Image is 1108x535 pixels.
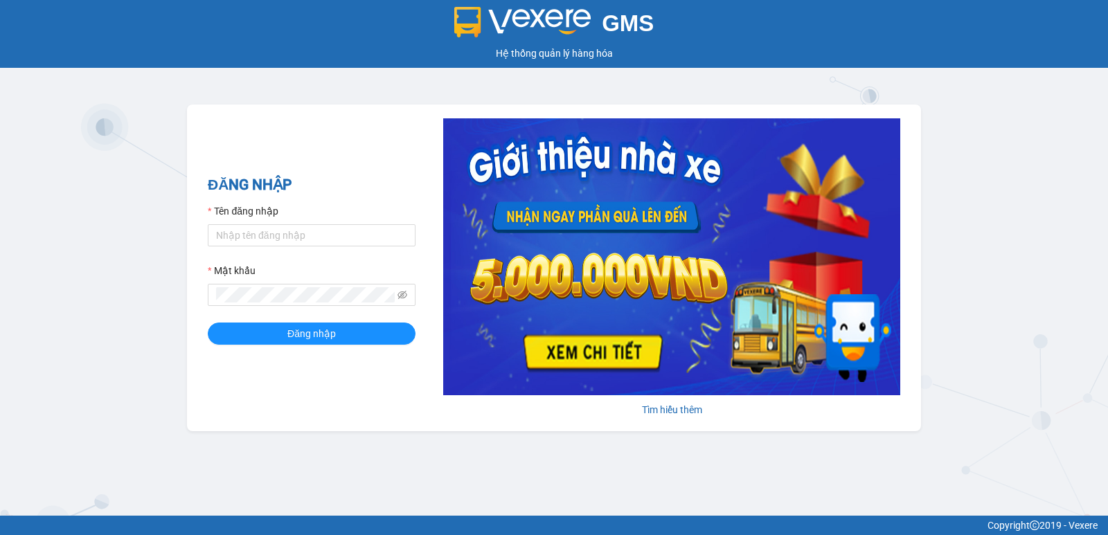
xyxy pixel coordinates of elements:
img: logo 2 [454,7,591,37]
label: Mật khẩu [208,263,256,278]
div: Hệ thống quản lý hàng hóa [3,46,1105,61]
label: Tên đăng nhập [208,203,278,219]
div: Copyright 2019 - Vexere [10,518,1098,533]
h2: ĐĂNG NHẬP [208,174,415,197]
span: GMS [602,10,654,36]
input: Tên đăng nhập [208,224,415,246]
input: Mật khẩu [216,287,395,302]
span: eye-invisible [397,290,407,300]
button: Đăng nhập [208,323,415,345]
div: Tìm hiểu thêm [443,402,900,417]
span: copyright [1030,520,1039,530]
a: GMS [454,21,654,32]
span: Đăng nhập [287,326,336,341]
img: banner-0 [443,118,900,395]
